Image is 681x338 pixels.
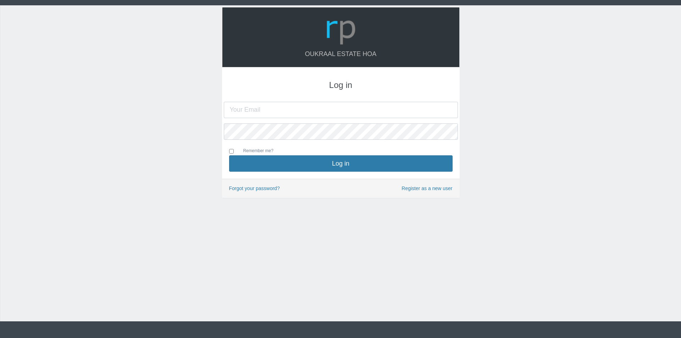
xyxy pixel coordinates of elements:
[224,102,458,118] input: Your Email
[229,81,453,90] h3: Log in
[229,155,453,172] button: Log in
[236,148,273,155] label: Remember me?
[229,185,280,191] a: Forgot your password?
[229,149,234,154] input: Remember me?
[402,184,452,193] a: Register as a new user
[324,13,358,47] img: Logo
[229,51,452,58] h4: Oukraal Estate HOA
